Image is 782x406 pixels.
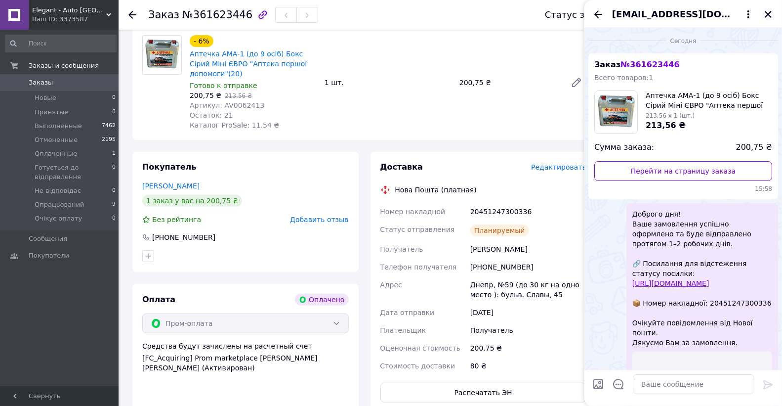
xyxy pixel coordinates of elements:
span: Выполненные [35,122,82,131]
span: 7462 [102,122,116,131]
div: [FC_Acquiring] Prom marketplace [PERSON_NAME] [PERSON_NAME] (Активирован) [142,353,349,373]
span: Опрацьований [35,200,84,209]
span: Без рейтинга [152,216,201,224]
span: Стоимость доставки [380,362,455,370]
button: Закрыть [762,8,774,20]
div: 80 ₴ [468,357,588,375]
div: [PHONE_NUMBER] [151,232,216,242]
span: Оценочная стоимость [380,344,461,352]
div: 1 шт. [321,76,455,90]
img: Аптечка АМА-1 (до 9 осіб) Бокс Сірий Міні ЄВРО "Аптека першої допомоги"(20) [143,36,181,74]
span: Редактировать [531,163,586,171]
div: Средства будут зачислены на расчетный счет [142,341,349,373]
span: Elegant - Auto Украина [32,6,106,15]
span: Покупатели [29,251,69,260]
span: Артикул: AV0062413 [190,101,264,109]
div: Оплачено [295,294,348,306]
span: Заказ [148,9,179,21]
span: 213,56 x 1 (шт.) [646,112,695,119]
span: Новые [35,93,56,102]
span: Дата отправки [380,309,435,316]
span: Остаток: 21 [190,111,233,119]
a: [URL][DOMAIN_NAME] [632,279,709,287]
div: 200,75 ₴ [455,76,563,90]
img: 5915680708_w100_h100_aptechka-ama-1-do.jpg [595,91,637,134]
span: Добавить отзыв [290,216,348,224]
span: Отмененные [35,135,78,144]
span: Статус отправления [380,226,455,233]
span: Аптечка АМА-1 (до 9 осіб) Бокс Сірий Міні ЄВРО "Аптека першої допомоги"(20) [646,90,772,110]
span: 213,56 ₴ [225,92,252,99]
span: 1 [112,149,116,158]
span: Всего товаров: 1 [594,74,653,82]
span: 200,75 ₴ [190,91,221,99]
div: [PHONE_NUMBER] [468,258,588,276]
span: Оплата [142,295,175,304]
span: Готово к отправке [190,82,257,90]
span: Адрес [380,281,402,289]
a: Аптечка АМА-1 (до 9 осіб) Бокс Сірий Міні ЄВРО "Аптека першої допомоги"(20) [190,50,307,78]
div: 20451247300336 [468,203,588,221]
div: [DATE] [468,304,588,321]
span: Заказы и сообщения [29,61,99,70]
span: 0 [112,163,116,181]
div: Ваш ID: 3373587 [32,15,119,24]
span: Номер накладной [380,208,446,216]
span: Заказы [29,78,53,87]
span: № 361623446 [620,60,679,69]
div: Статус заказа [545,10,611,20]
span: 200,75 ₴ [736,142,772,153]
div: Получатель [468,321,588,339]
span: Заказ [594,60,680,69]
div: 200.75 ₴ [468,339,588,357]
span: 9 [112,200,116,209]
a: Перейти на страницу заказа [594,161,772,181]
span: 0 [112,108,116,117]
div: [PERSON_NAME] [468,240,588,258]
span: 0 [112,186,116,195]
div: 12.09.2025 [588,36,778,45]
span: Очікує оплату [35,214,82,223]
div: Вернуться назад [128,10,136,20]
span: Доброго дня! Ваше замовлення успішно оформлено та буде відправлено протягом 1–2 робочих днів. 🔗 П... [632,209,772,348]
span: №361623446 [182,9,252,21]
span: Не відповідає [35,186,81,195]
span: Плательщик [380,326,426,334]
span: Телефон получателя [380,263,457,271]
span: Сообщения [29,234,67,243]
a: [PERSON_NAME] [142,182,200,190]
button: [EMAIL_ADDRESS][DOMAIN_NAME] [612,8,754,21]
div: Нова Пошта (платная) [393,185,479,195]
span: Покупатель [142,162,196,172]
span: 2195 [102,135,116,144]
input: Поиск [5,35,117,52]
span: 0 [112,214,116,223]
button: Назад [592,8,604,20]
button: Распечатать ЭН [380,383,587,403]
span: Доставка [380,162,423,172]
div: Днепр, №59 (до 30 кг на одно место ): бульв. Славы, 45 [468,276,588,304]
span: Готується до відправлення [35,163,112,181]
button: Открыть шаблоны ответов [612,378,625,391]
span: Получатель [380,245,423,253]
span: Сумма заказа: [594,142,654,153]
span: Принятые [35,108,69,117]
span: 213,56 ₴ [646,121,686,130]
span: Сегодня [666,37,700,45]
span: [EMAIL_ADDRESS][DOMAIN_NAME] [612,8,735,21]
span: 0 [112,93,116,102]
a: Редактировать [567,73,586,92]
span: 15:58 12.09.2025 [594,185,772,193]
div: - 6% [190,35,213,47]
span: Оплаченные [35,149,77,158]
div: Планируемый [470,225,529,236]
div: 1 заказ у вас на 200,75 ₴ [142,195,242,207]
span: Каталог ProSale: 11.54 ₴ [190,121,279,129]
